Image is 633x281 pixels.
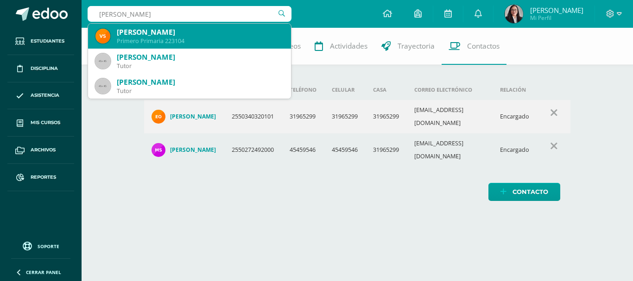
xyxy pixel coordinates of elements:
[152,143,217,157] a: [PERSON_NAME]
[117,62,284,70] div: Tutor
[26,269,61,275] span: Cerrar panel
[324,100,366,133] td: 31965299
[407,80,493,100] th: Correo electrónico
[374,28,442,65] a: Trayectoria
[7,137,74,164] a: Archivos
[152,110,165,124] img: f6ee733d6e9fd62da376592b3f7dd34e.png
[117,37,284,45] div: Primero Primaria 223104
[95,79,110,94] img: 45x45
[170,146,216,154] h4: [PERSON_NAME]
[330,41,367,51] span: Actividades
[366,100,407,133] td: 31965299
[488,183,560,201] a: Contacto
[117,87,284,95] div: Tutor
[7,164,74,191] a: Reportes
[117,27,284,37] div: [PERSON_NAME]
[493,80,537,100] th: Relación
[407,100,493,133] td: [EMAIL_ADDRESS][DOMAIN_NAME]
[308,28,374,65] a: Actividades
[493,100,537,133] td: Encargado
[31,92,59,99] span: Asistencia
[442,28,506,65] a: Contactos
[31,37,64,45] span: Estudiantes
[31,119,60,126] span: Mis cursos
[88,6,291,22] input: Busca un usuario...
[7,109,74,137] a: Mis cursos
[11,239,70,252] a: Soporte
[152,143,165,157] img: 7c8ae60351af871cb3a9bf9b92ab8b2f.png
[513,183,548,200] span: Contacto
[152,110,217,124] a: [PERSON_NAME]
[407,133,493,167] td: [EMAIL_ADDRESS][DOMAIN_NAME]
[282,100,324,133] td: 31965299
[224,133,282,167] td: 2550272492000
[282,80,324,100] th: Teléfono
[95,54,110,69] img: 45x45
[282,133,324,167] td: 45459546
[224,100,282,133] td: 2550340320101
[170,113,216,120] h4: [PERSON_NAME]
[7,82,74,110] a: Asistencia
[366,80,407,100] th: Casa
[95,29,110,44] img: 071674a37aca213979bb8387da9c9799.png
[530,6,583,15] span: [PERSON_NAME]
[31,174,56,181] span: Reportes
[7,28,74,55] a: Estudiantes
[38,243,59,250] span: Soporte
[117,77,284,87] div: [PERSON_NAME]
[366,133,407,167] td: 31965299
[493,133,537,167] td: Encargado
[467,41,500,51] span: Contactos
[530,14,583,22] span: Mi Perfil
[324,133,366,167] td: 45459546
[117,52,284,62] div: [PERSON_NAME]
[324,80,366,100] th: Celular
[398,41,435,51] span: Trayectoria
[505,5,523,23] img: e273bec5909437e5d5b2daab1002684b.png
[7,55,74,82] a: Disciplina
[31,146,56,154] span: Archivos
[31,65,58,72] span: Disciplina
